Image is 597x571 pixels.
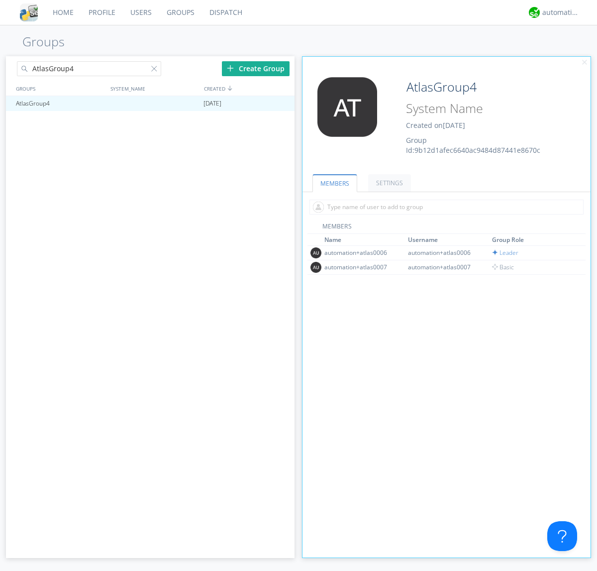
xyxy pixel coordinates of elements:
[324,248,399,257] div: automation+atlas0006
[324,263,399,271] div: automation+atlas0007
[408,263,483,271] div: automation+atlas0007
[581,59,588,66] img: cancel.svg
[309,200,584,215] input: Type name of user to add to group
[406,120,465,130] span: Created on
[529,7,540,18] img: d2d01cd9b4174d08988066c6d424eccd
[307,222,586,234] div: MEMBERS
[227,65,234,72] img: plus.svg
[13,81,105,96] div: GROUPS
[310,77,385,137] img: 373638.png
[547,521,577,551] iframe: Toggle Customer Support
[443,120,465,130] span: [DATE]
[491,234,575,246] th: Toggle SortBy
[222,61,290,76] div: Create Group
[406,135,540,155] span: Group Id: 9b12d1afec6640ac9484d87441e8670c
[492,263,514,271] span: Basic
[108,81,201,96] div: SYSTEM_NAME
[402,99,563,118] input: System Name
[203,96,221,111] span: [DATE]
[6,96,295,111] a: AtlasGroup4[DATE]
[310,247,321,258] img: 373638.png
[406,234,491,246] th: Toggle SortBy
[542,7,580,17] div: automation+atlas
[402,77,563,97] input: Group Name
[20,3,38,21] img: cddb5a64eb264b2086981ab96f4c1ba7
[201,81,296,96] div: CREATED
[408,248,483,257] div: automation+atlas0006
[312,174,357,192] a: MEMBERS
[492,248,518,257] span: Leader
[323,234,407,246] th: Toggle SortBy
[310,262,321,273] img: 373638.png
[13,96,106,111] div: AtlasGroup4
[17,61,161,76] input: Search groups
[368,174,411,192] a: SETTINGS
